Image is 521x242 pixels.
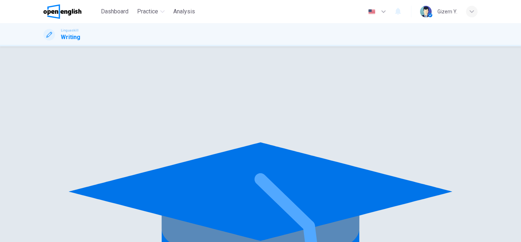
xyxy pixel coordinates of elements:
[98,5,131,18] button: Dashboard
[173,7,195,16] span: Analysis
[61,28,79,33] span: Linguaskill
[134,5,168,18] button: Practice
[101,7,128,16] span: Dashboard
[437,7,457,16] div: Gizem Y.
[367,9,376,14] img: en
[137,7,158,16] span: Practice
[43,4,98,19] a: OpenEnglish logo
[170,5,198,18] button: Analysis
[43,4,81,19] img: OpenEnglish logo
[420,6,432,17] img: Profile picture
[61,33,80,42] h1: Writing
